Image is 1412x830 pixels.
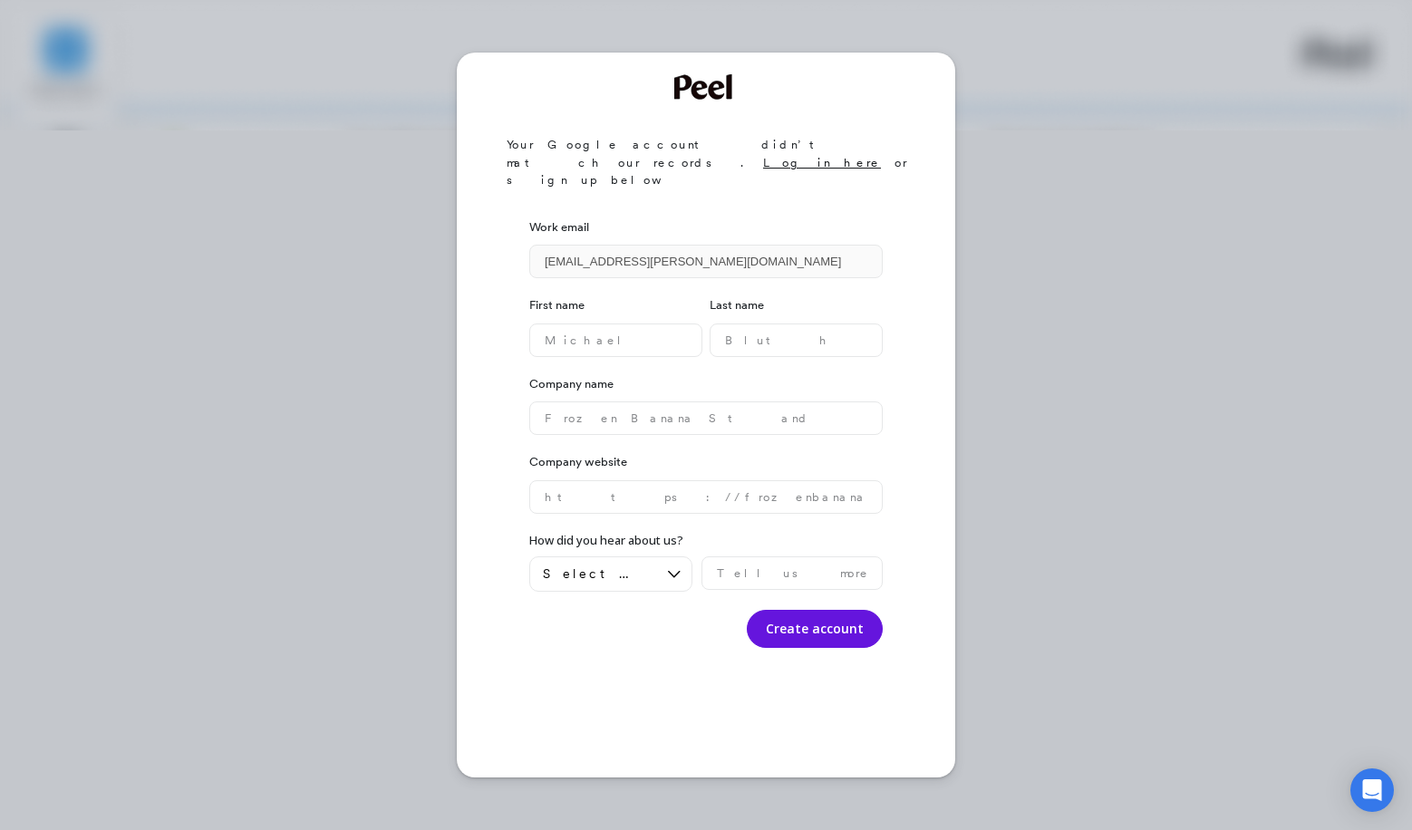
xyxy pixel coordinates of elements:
label: First name [529,296,702,314]
input: Bluth [710,323,883,357]
img: Welcome to Peel [674,74,738,100]
input: https://frozenbananastand.com [529,480,883,514]
label: Work email [529,218,883,236]
label: Company website [529,453,883,471]
p: Your Google account didn’t match our records. or sign up below [507,136,931,189]
input: Tell us more [701,556,883,590]
button: Create account [747,610,883,648]
a: Log in here [763,156,881,169]
input: Michael [529,323,702,357]
label: Last name [710,296,883,314]
span: Select an option [543,565,653,583]
input: Enter your email address [529,245,883,278]
label: Company name [529,375,883,393]
input: Frozen Banana Stand [529,401,883,435]
div: Open Intercom Messenger [1350,768,1394,812]
label: How did you hear about us? [529,532,683,550]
